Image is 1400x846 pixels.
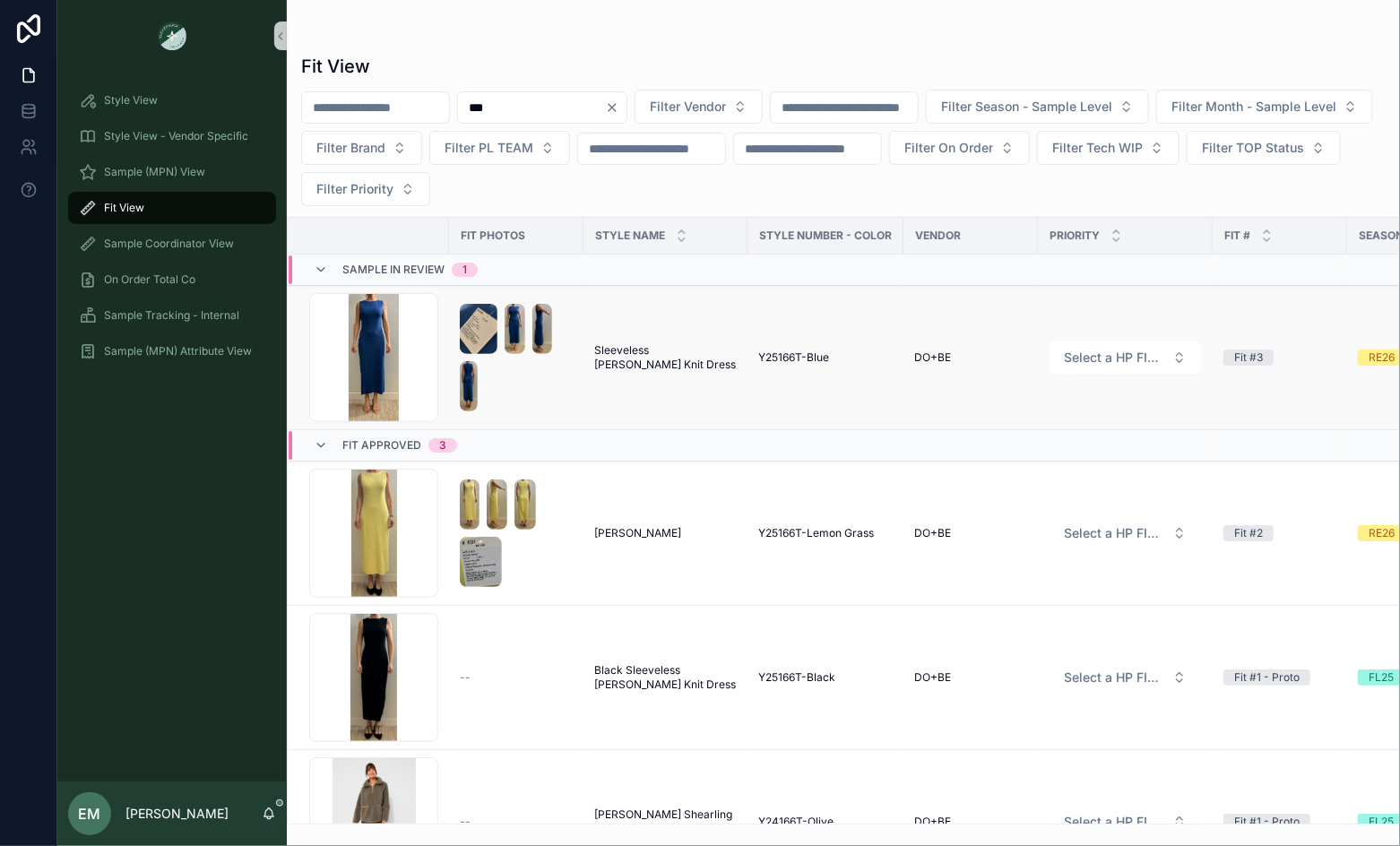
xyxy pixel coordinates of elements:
[68,120,276,152] a: Style View - Vendor Specific
[758,815,834,829] span: Y24166T-Olive
[104,272,195,287] span: On Order Total Co
[68,156,276,188] a: Sample (MPN) View
[914,815,951,829] span: DO+BE
[758,526,893,540] a: Y25166T-Lemon Grass
[1064,524,1165,542] span: Select a HP FIT LEVEL
[487,479,507,530] img: Screenshot-2025-09-02-at-12.59.50-PM.png
[1064,669,1165,686] span: Select a HP FIT LEVEL
[1171,98,1336,116] span: Filter Month - Sample Level
[1049,660,1202,695] a: Select Button
[1187,131,1341,165] button: Select Button
[460,815,471,829] span: --
[914,815,1027,829] a: DO+BE
[462,263,467,277] div: 1
[1064,813,1165,831] span: Select a HP FIT LEVEL
[594,526,737,540] a: [PERSON_NAME]
[889,131,1030,165] button: Select Button
[1369,350,1395,366] div: RE26
[1234,814,1300,830] div: Fit #1 - Proto
[1050,229,1100,243] span: PRIORITY
[605,100,627,115] button: Clear
[914,526,1027,540] a: DO+BE
[758,670,893,685] a: Y25166T-Black
[301,172,430,206] button: Select Button
[914,350,1027,365] a: DO+BE
[914,670,951,685] span: DO+BE
[68,192,276,224] a: Fit View
[461,229,525,243] span: Fit Photos
[914,350,951,365] span: DO+BE
[1223,814,1336,830] a: Fit #1 - Proto
[1223,525,1336,541] a: Fit #2
[125,805,229,823] p: [PERSON_NAME]
[460,304,573,411] a: Screenshot-2025-09-10-at-3.32.38-PM.pngScreenshot-2025-09-10-at-3.32.40-PM.pngScreenshot-2025-09-...
[915,229,961,243] span: Vendor
[595,229,665,243] span: STYLE NAME
[104,93,158,108] span: Style View
[914,526,951,540] span: DO+BE
[104,129,248,143] span: Style View - Vendor Specific
[650,98,726,116] span: Filter Vendor
[635,90,763,124] button: Select Button
[460,670,573,685] a: --
[1369,525,1395,541] div: RE26
[79,803,101,824] span: EM
[1156,90,1373,124] button: Select Button
[68,84,276,117] a: Style View
[68,263,276,296] a: On Order Total Co
[429,131,570,165] button: Select Button
[57,72,287,391] div: scrollable content
[1223,669,1336,686] a: Fit #1 - Proto
[1037,131,1180,165] button: Select Button
[460,479,480,530] img: Screenshot-2025-09-02-at-12.59.46-PM.png
[1050,806,1201,838] button: Select Button
[1234,525,1263,541] div: Fit #2
[1234,350,1263,366] div: Fit #3
[439,438,446,453] div: 3
[1234,669,1300,686] div: Fit #1 - Proto
[460,304,497,354] img: Screenshot-2025-09-10-at-3.32.38-PM.png
[1049,805,1202,839] a: Select Button
[158,22,186,50] img: App logo
[104,308,239,323] span: Sample Tracking - Internal
[758,526,874,540] span: Y25166T-Lemon Grass
[342,263,445,277] span: Sample In Review
[68,299,276,332] a: Sample Tracking - Internal
[460,361,478,411] img: Screenshot-2025-09-10-at-3.32.47-PM.png
[1369,669,1394,686] div: FL25
[104,344,252,358] span: Sample (MPN) Attribute View
[926,90,1149,124] button: Select Button
[301,54,370,79] h1: Fit View
[594,807,737,836] a: [PERSON_NAME] Shearling Quarter Zip
[460,815,573,829] a: --
[1064,349,1165,367] span: Select a HP FIT LEVEL
[594,663,737,692] a: Black Sleeveless [PERSON_NAME] Knit Dress
[514,479,536,530] img: Screenshot-2025-09-02-at-12.59.55-PM.png
[104,165,205,179] span: Sample (MPN) View
[445,139,533,157] span: Filter PL TEAM
[1049,341,1202,375] a: Select Button
[759,229,892,243] span: Style Number - Color
[1052,139,1143,157] span: Filter Tech WIP
[460,479,573,587] a: Screenshot-2025-09-02-at-12.59.46-PM.pngScreenshot-2025-09-02-at-12.59.50-PM.pngScreenshot-2025-0...
[460,670,471,685] span: --
[532,304,552,354] img: Screenshot-2025-09-10-at-3.32.44-PM.png
[316,139,385,157] span: Filter Brand
[460,537,502,587] img: Screenshot-2025-09-02-at-12.59.40-PM.png
[1202,139,1304,157] span: Filter TOP Status
[594,343,737,372] a: Sleeveless [PERSON_NAME] Knit Dress
[505,304,524,354] img: Screenshot-2025-09-10-at-3.32.40-PM.png
[104,237,234,251] span: Sample Coordinator View
[1050,661,1201,694] button: Select Button
[758,350,893,365] a: Y25166T-Blue
[758,670,835,685] span: Y25166T-Black
[1050,517,1201,549] button: Select Button
[1223,350,1336,366] a: Fit #3
[941,98,1112,116] span: Filter Season - Sample Level
[914,670,1027,685] a: DO+BE
[104,201,144,215] span: Fit View
[1049,516,1202,550] a: Select Button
